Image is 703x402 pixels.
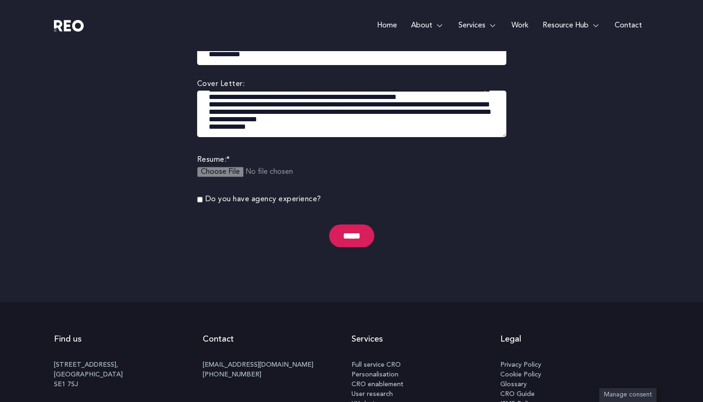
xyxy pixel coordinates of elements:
span: CRO enablement [351,380,404,389]
a: Glossary [500,380,649,389]
h2: Find us [54,325,203,353]
a: User research [351,389,500,399]
span: Privacy Policy [500,360,541,370]
span: CRO Guide [500,389,535,399]
p: [STREET_ADDRESS], [GEOGRAPHIC_DATA] SE1 7SJ [54,360,203,389]
span: Cookie Policy [500,370,541,380]
a: CRO enablement [351,380,500,389]
label: Cover Letter: [197,78,506,91]
span: User research [351,389,393,399]
a: Full service CRO [351,360,500,370]
span: Full service CRO [351,360,401,370]
a: Privacy Policy [500,360,649,370]
a: Personalisation [351,370,500,380]
h2: Contact [203,325,351,353]
span: Personalisation [351,370,398,380]
span: Glossary [500,380,527,389]
a: Cookie Policy [500,370,649,380]
a: CRO Guide [500,389,649,399]
label: Do you have agency experience? [206,193,321,206]
a: [PHONE_NUMBER] [203,371,261,378]
a: [EMAIL_ADDRESS][DOMAIN_NAME] [203,362,313,368]
h2: Services [351,325,500,353]
span: Manage consent [604,392,652,398]
h2: Legal [500,325,649,353]
label: Resume: [197,154,506,166]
